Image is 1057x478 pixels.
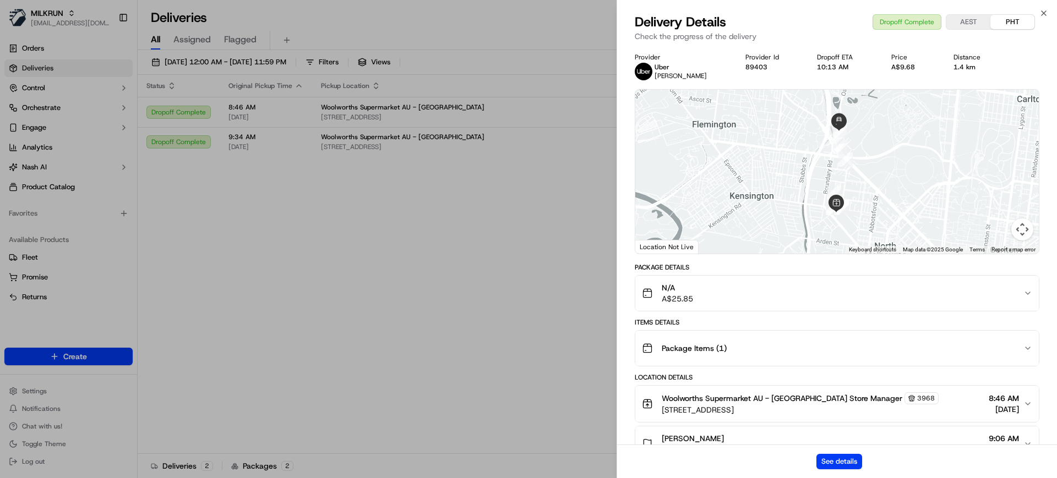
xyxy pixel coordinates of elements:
[849,246,896,254] button: Keyboard shortcuts
[662,404,939,415] span: [STREET_ADDRESS]
[662,282,693,293] span: N/A
[662,393,902,404] span: Woolworths Supermarket AU - [GEOGRAPHIC_DATA] Store Manager
[638,239,674,254] a: Open this area in Google Maps (opens a new window)
[891,63,936,72] div: A$9.68
[989,444,1019,455] span: [DATE]
[903,246,963,252] span: Map data ©2025 Google
[662,433,724,444] span: [PERSON_NAME]
[745,63,767,72] button: 89403
[635,386,1039,422] button: Woolworths Supermarket AU - [GEOGRAPHIC_DATA] Store Manager3968[STREET_ADDRESS]8:46 AM[DATE]
[833,140,847,154] div: 8
[817,53,874,62] div: Dropoff ETA
[635,331,1039,366] button: Package Items (1)
[835,200,849,215] div: 6
[891,53,936,62] div: Price
[989,393,1019,404] span: 8:46 AM
[826,201,840,215] div: 4
[655,72,707,80] span: [PERSON_NAME]
[827,185,841,200] div: 1
[635,318,1039,327] div: Items Details
[635,263,1039,272] div: Package Details
[969,246,985,252] a: Terms (opens in new tab)
[832,129,847,144] div: 10
[946,15,990,29] button: AEST
[745,53,800,62] div: Provider Id
[989,404,1019,415] span: [DATE]
[917,394,935,403] span: 3968
[991,246,1036,252] a: Report a map error
[662,444,734,455] span: [STREET_ADDRESS]
[635,240,699,254] div: Location Not Live
[655,63,707,72] p: Uber
[635,426,1039,461] button: [PERSON_NAME][STREET_ADDRESS]9:06 AM[DATE]
[635,31,1039,42] p: Check the progress of the delivery
[989,433,1019,444] span: 9:06 AM
[835,200,849,214] div: 2
[662,343,727,354] span: Package Items ( 1 )
[816,454,862,469] button: See details
[838,152,853,167] div: 7
[954,53,1001,62] div: Distance
[1011,218,1033,240] button: Map camera controls
[635,63,652,80] img: uber-new-logo.jpeg
[635,13,726,31] span: Delivery Details
[954,63,1001,72] div: 1.4 km
[817,63,874,72] div: 10:13 AM
[635,276,1039,311] button: N/AA$25.85
[635,373,1039,382] div: Location Details
[990,15,1034,29] button: PHT
[635,53,728,62] div: Provider
[638,239,674,254] img: Google
[829,126,843,140] div: 9
[662,293,693,304] span: A$25.85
